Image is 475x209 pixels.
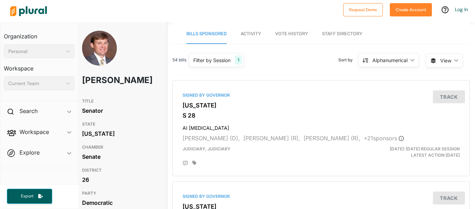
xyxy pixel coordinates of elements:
[338,57,358,63] span: Sort by
[16,193,38,199] span: Export
[183,122,460,131] h4: AI [MEDICAL_DATA]
[275,31,308,36] span: Vote History
[186,31,227,36] span: Bills Sponsored
[343,6,383,13] a: Request Demo
[390,6,432,13] a: Create Account
[82,128,159,139] div: [US_STATE]
[183,102,460,109] h3: [US_STATE]
[322,24,362,44] a: Staff Directory
[433,90,465,103] button: Track
[4,58,75,74] h3: Workspace
[183,92,460,98] div: Signed by Governor
[304,135,360,142] span: [PERSON_NAME] (R),
[82,31,117,68] img: Headshot of Russell Ott
[364,135,404,142] span: + 21 sponsor s
[186,24,227,44] a: Bills Sponsored
[8,48,63,55] div: Personal
[19,107,38,115] h2: Search
[183,135,240,142] span: [PERSON_NAME] (D),
[241,31,261,36] span: Activity
[183,161,188,166] div: Add Position Statement
[440,57,451,64] span: View
[82,70,128,91] h1: [PERSON_NAME]
[82,143,159,151] h3: CHAMBER
[372,57,408,64] div: Alphanumerical
[183,193,460,200] div: Signed by Governor
[183,112,460,119] h3: S 28
[455,6,468,13] a: Log In
[433,192,465,204] button: Track
[192,161,196,165] div: Add tags
[82,174,159,185] div: 26
[183,146,231,151] span: Judiciary, Judiciary
[241,24,261,44] a: Activity
[7,189,52,204] button: Export
[390,3,432,16] button: Create Account
[82,189,159,197] h3: PARTY
[82,197,159,208] div: Democratic
[235,55,242,65] div: 1
[82,105,159,116] div: Senator
[4,26,75,42] h3: Organization
[243,135,300,142] span: [PERSON_NAME] (R),
[193,57,231,64] div: Filter by Session
[82,97,159,105] h3: TITLE
[275,24,308,44] a: Vote History
[82,151,159,162] div: Senate
[82,120,159,128] h3: STATE
[343,3,383,16] button: Request Demo
[8,80,63,87] div: Current Team
[369,146,465,158] div: Latest Action: [DATE]
[82,166,159,174] h3: DISTRICT
[390,146,460,151] span: [DATE]-[DATE] Regular Session
[172,57,186,63] span: 54 bills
